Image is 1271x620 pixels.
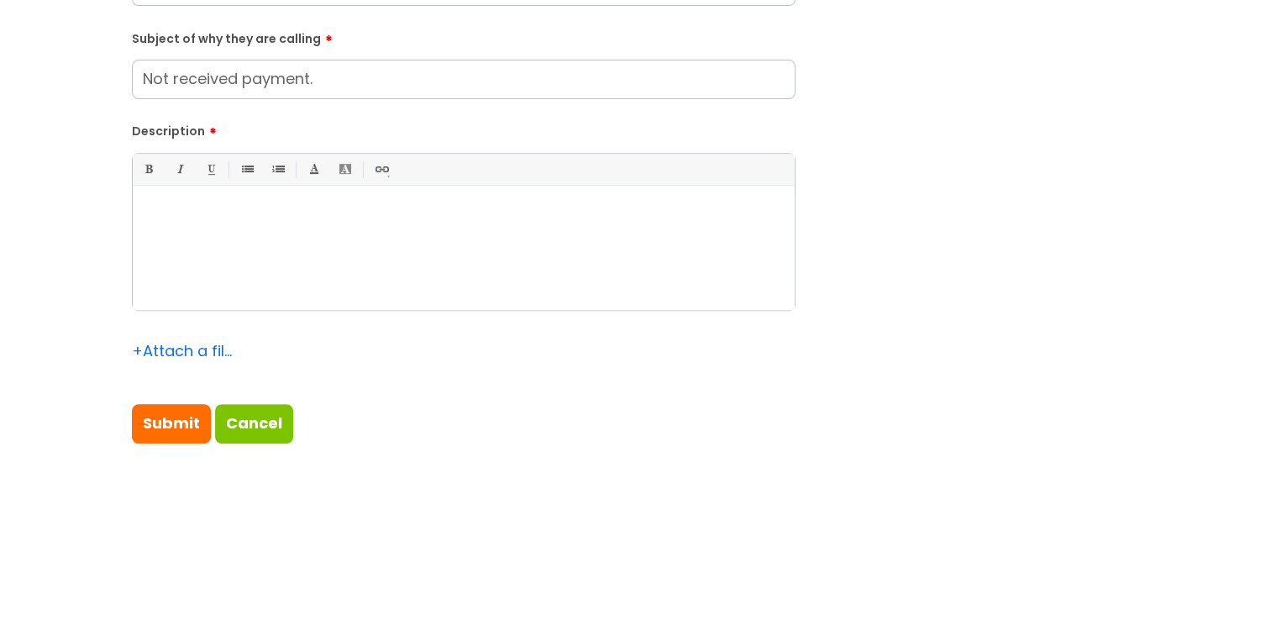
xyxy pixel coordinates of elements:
a: 1. Ordered List (Ctrl-Shift-8) [267,159,288,180]
a: Font Color [303,159,324,180]
label: Subject of why they are calling [132,26,796,46]
a: Bold (Ctrl-B) [138,159,159,180]
a: Link [370,159,391,180]
a: Underline(Ctrl-U) [200,159,221,180]
a: Italic (Ctrl-I) [169,159,190,180]
div: Attach a file [132,338,233,365]
input: Submit [132,404,211,443]
label: Description [132,118,796,139]
a: Back Color [334,159,355,180]
a: Cancel [215,404,293,443]
a: • Unordered List (Ctrl-Shift-7) [236,159,257,180]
